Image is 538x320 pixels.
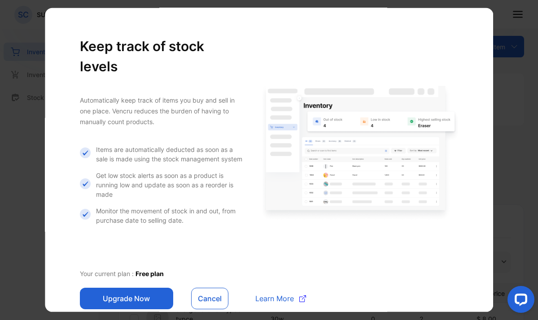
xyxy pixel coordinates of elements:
a: Learn More [246,293,306,304]
img: Icon [80,178,91,189]
p: Items are automatically deducted as soon as a sale is made using the stock management system [96,145,245,164]
button: Upgrade Now [80,288,173,309]
span: Free plan [136,270,164,277]
img: Icon [80,209,91,220]
span: Your current plan : [80,270,136,277]
span: Automatically keep track of items you buy and sell in one place. Vencru reduces the burden of hav... [80,96,235,125]
p: Get low stock alerts as soon as a product is running low and update as soon as a reorder is made [96,171,245,199]
img: Icon [80,147,91,158]
img: stock gating [262,84,458,220]
iframe: LiveChat chat widget [500,282,538,320]
p: Monitor the movement of stock in and out, from purchase date to selling date. [96,206,245,225]
h1: Keep track of stock levels [80,36,245,77]
button: Cancel [191,288,228,309]
span: Learn More [255,293,294,304]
